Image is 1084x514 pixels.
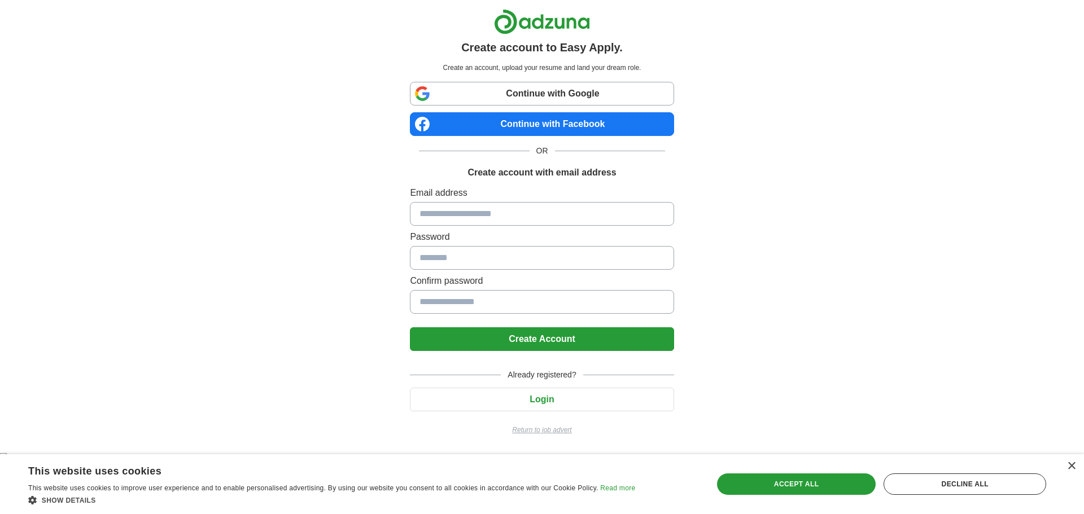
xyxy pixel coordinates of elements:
label: Password [410,230,674,244]
span: Already registered? [501,369,583,381]
h1: Create account to Easy Apply. [461,39,623,56]
div: Decline all [884,473,1046,495]
p: Create an account, upload your resume and land your dream role. [412,63,671,73]
span: This website uses cookies to improve user experience and to enable personalised advertising. By u... [28,484,598,492]
a: Read more, opens a new window [600,484,635,492]
span: OR [530,145,555,157]
div: Show details [28,494,635,506]
span: Show details [42,497,96,504]
label: Confirm password [410,274,674,288]
a: Continue with Google [410,82,674,106]
img: Adzuna logo [494,9,590,34]
a: Login [410,394,674,404]
a: Return to job advert [410,425,674,435]
button: Login [410,388,674,411]
div: Close [1067,462,1076,471]
button: Create Account [410,327,674,351]
h1: Create account with email address [467,166,616,179]
label: Email address [410,186,674,200]
div: This website uses cookies [28,461,607,478]
div: Accept all [717,473,876,495]
a: Continue with Facebook [410,112,674,136]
